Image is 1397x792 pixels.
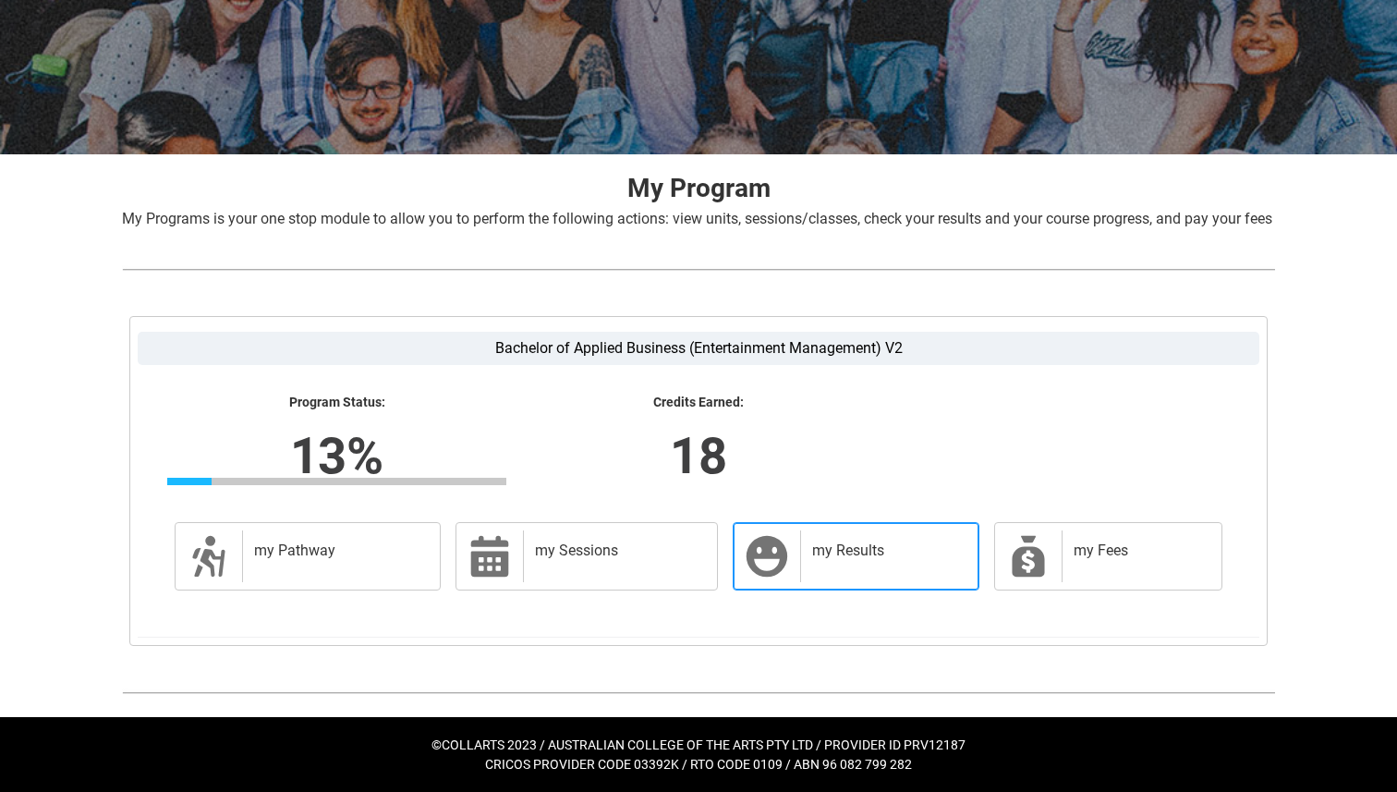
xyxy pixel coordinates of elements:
[535,542,698,560] h2: my Sessions
[410,418,987,493] lightning-formatted-number: 18
[1006,534,1051,579] span: My Payments
[733,522,979,591] a: my Results
[175,522,441,591] a: my Pathway
[456,522,718,591] a: my Sessions
[122,210,1272,227] span: My Programs is your one stop module to allow you to perform the following actions: view units, se...
[1074,542,1203,560] h2: my Fees
[138,332,1259,365] label: Bachelor of Applied Business (Entertainment Management) V2
[627,173,771,203] strong: My Program
[812,542,960,560] h2: my Results
[254,542,421,560] h2: my Pathway
[122,683,1275,702] img: REDU_GREY_LINE
[528,395,868,411] lightning-formatted-text: Credits Earned:
[122,260,1275,279] img: REDU_GREY_LINE
[48,418,625,493] lightning-formatted-number: 13%
[167,395,506,411] lightning-formatted-text: Program Status:
[994,522,1222,591] a: my Fees
[167,478,506,485] div: Progress Bar
[187,534,231,579] span: Description of icon when needed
